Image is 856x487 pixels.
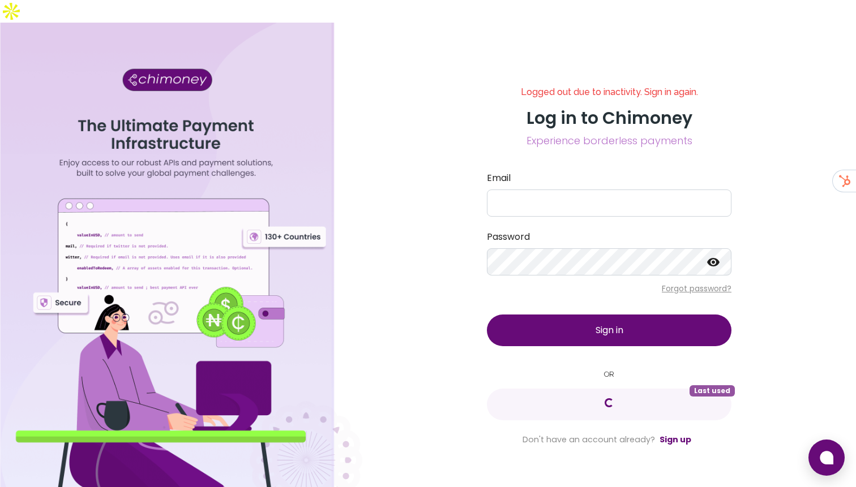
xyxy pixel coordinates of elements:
[523,434,655,445] span: Don't have an account already?
[487,230,731,244] label: Password
[690,385,735,397] span: Last used
[487,283,731,294] p: Forgot password?
[487,171,731,185] label: Email
[487,314,731,346] button: Sign in
[808,439,845,476] button: Open chat window
[487,133,731,149] span: Experience borderless payments
[487,369,731,380] small: OR
[487,87,731,108] h6: Logged out due to inactivity. Sign in again.
[487,389,731,420] button: Last used
[596,324,623,337] span: Sign in
[660,434,691,445] a: Sign up
[487,108,731,128] h3: Log in to Chimoney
